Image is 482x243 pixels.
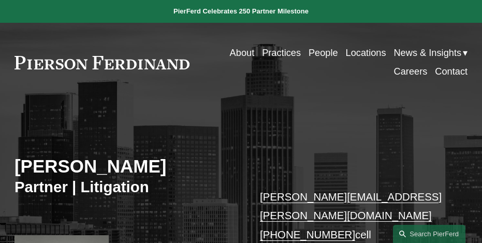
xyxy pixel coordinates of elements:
[230,44,255,62] a: About
[14,155,241,177] h2: [PERSON_NAME]
[346,44,386,62] a: Locations
[309,44,338,62] a: People
[260,228,355,240] a: [PHONE_NUMBER]
[393,225,465,243] a: Search this site
[14,178,241,196] h3: Partner | Litigation
[394,63,428,81] a: Careers
[260,191,442,222] a: [PERSON_NAME][EMAIL_ADDRESS][PERSON_NAME][DOMAIN_NAME]
[435,63,468,81] a: Contact
[393,44,468,62] a: folder dropdown
[262,44,301,62] a: Practices
[393,45,461,62] span: News & Insights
